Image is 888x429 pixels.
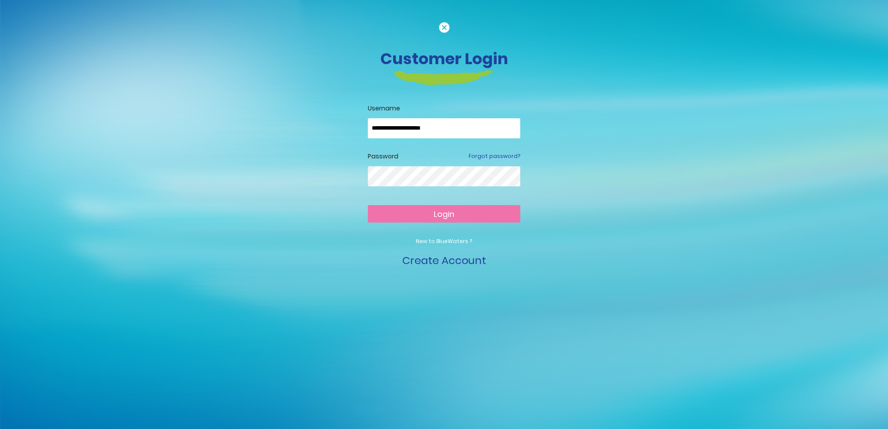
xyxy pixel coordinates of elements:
label: Username [368,104,520,113]
img: login-heading-border.png [394,70,494,85]
img: cancel [439,22,449,33]
button: Login [368,205,520,223]
label: Password [368,152,398,161]
p: New to BlueWaters ? [368,237,520,245]
h3: Customer Login [202,49,687,68]
span: Login [434,209,454,220]
a: Create Account [402,253,486,268]
a: Forgot password? [469,152,520,160]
